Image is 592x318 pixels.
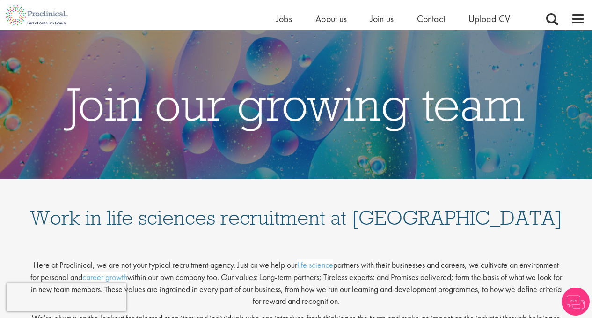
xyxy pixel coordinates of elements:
[29,189,563,228] h1: Work in life sciences recruitment at [GEOGRAPHIC_DATA]
[315,13,347,25] a: About us
[82,272,127,282] a: career growth
[562,288,590,316] img: Chatbot
[417,13,445,25] a: Contact
[297,259,333,270] a: life science
[276,13,292,25] a: Jobs
[7,283,126,311] iframe: reCAPTCHA
[468,13,510,25] a: Upload CV
[29,251,563,307] p: Here at Proclinical, we are not your typical recruitment agency. Just as we help our partners wit...
[370,13,394,25] a: Join us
